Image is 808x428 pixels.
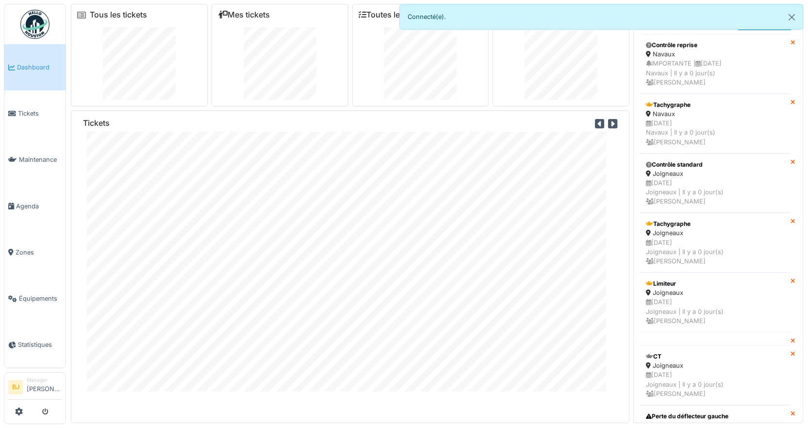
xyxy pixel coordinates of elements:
[8,380,23,394] li: BJ
[646,238,784,266] div: [DATE] Joigneaux | Il y a 0 jour(s) [PERSON_NAME]
[4,90,66,137] a: Tickets
[19,294,62,303] span: Équipements
[646,101,784,109] div: Tachygraphe
[646,169,784,178] div: Joigneaux
[646,220,784,228] div: Tachygraphe
[640,154,791,213] a: Contrôle standard Joigneaux [DATE]Joigneaux | Il y a 0 jour(s) [PERSON_NAME]
[646,228,784,238] div: Joigneaux
[640,345,791,405] a: CT Joigneaux [DATE]Joigneaux | Il y a 0 jour(s) [PERSON_NAME]
[18,340,62,349] span: Statistiques
[4,322,66,368] a: Statistiques
[646,59,784,87] div: IMPORTANTE | [DATE] Navaux | Il y a 0 jour(s) [PERSON_NAME]
[20,10,49,39] img: Badge_color-CXgf-gQk.svg
[18,109,62,118] span: Tickets
[17,63,62,72] span: Dashboard
[4,183,66,229] a: Agenda
[781,4,803,30] button: Close
[399,4,804,30] div: Connecté(e).
[218,10,270,19] a: Mes tickets
[640,94,791,154] a: Tachygraphe Navaux [DATE]Navaux | Il y a 0 jour(s) [PERSON_NAME]
[4,229,66,275] a: Zones
[646,119,784,147] div: [DATE] Navaux | Il y a 0 jour(s) [PERSON_NAME]
[646,178,784,206] div: [DATE] Joigneaux | Il y a 0 jour(s) [PERSON_NAME]
[640,273,791,332] a: Limiteur Joigneaux [DATE]Joigneaux | Il y a 0 jour(s) [PERSON_NAME]
[646,412,784,421] div: Perte du déflecteur gauche
[8,377,62,400] a: BJ Manager[PERSON_NAME]
[646,297,784,325] div: [DATE] Joigneaux | Il y a 0 jour(s) [PERSON_NAME]
[90,10,147,19] a: Tous les tickets
[19,155,62,164] span: Maintenance
[640,34,791,94] a: Contrôle reprise Navaux IMPORTANTE |[DATE]Navaux | Il y a 0 jour(s) [PERSON_NAME]
[27,377,62,397] li: [PERSON_NAME]
[4,137,66,183] a: Maintenance
[646,160,784,169] div: Contrôle standard
[4,275,66,322] a: Équipements
[646,41,784,50] div: Contrôle reprise
[646,279,784,288] div: Limiteur
[16,202,62,211] span: Agenda
[646,109,784,119] div: Navaux
[646,50,784,59] div: Navaux
[359,10,431,19] a: Toutes les tâches
[646,352,784,361] div: CT
[646,361,784,370] div: Joigneaux
[640,213,791,273] a: Tachygraphe Joigneaux [DATE]Joigneaux | Il y a 0 jour(s) [PERSON_NAME]
[27,377,62,384] div: Manager
[646,370,784,398] div: [DATE] Joigneaux | Il y a 0 jour(s) [PERSON_NAME]
[4,44,66,90] a: Dashboard
[83,119,110,128] h6: Tickets
[16,248,62,257] span: Zones
[646,288,784,297] div: Joigneaux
